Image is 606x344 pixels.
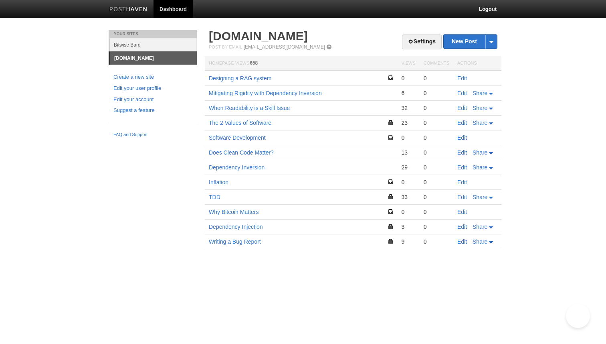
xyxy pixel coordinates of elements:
div: 29 [401,164,415,171]
a: Edit [457,120,467,126]
img: Posthaven-bar [109,7,147,13]
a: [DOMAIN_NAME] [110,52,197,65]
a: New Post [444,35,497,49]
div: 0 [424,223,449,230]
iframe: Help Scout Beacon - Open [566,304,590,328]
li: Your Sites [109,30,197,38]
a: When Readability is a Skill Issue [209,105,290,111]
span: Share [473,164,487,171]
a: FAQ and Support [113,131,192,138]
a: The 2 Values of Software [209,120,271,126]
th: Comments [420,56,453,71]
a: Settings [402,35,442,49]
div: 0 [424,104,449,112]
a: Create a new site [113,73,192,81]
div: 33 [401,193,415,201]
div: 0 [424,149,449,156]
a: Edit [457,194,467,200]
th: Views [397,56,419,71]
a: Edit [457,105,467,111]
a: Edit [457,164,467,171]
div: 0 [424,119,449,126]
div: 0 [424,193,449,201]
span: Post by Email [209,45,242,49]
span: Share [473,149,487,156]
a: Suggest a feature [113,106,192,115]
div: 0 [401,134,415,141]
a: Inflation [209,179,228,185]
a: Bitwise Bard [110,38,197,51]
a: Software Development [209,134,266,141]
a: Edit [457,224,467,230]
div: 0 [424,208,449,216]
th: Homepage Views [205,56,397,71]
span: Share [473,90,487,96]
a: Edit [457,149,467,156]
div: 0 [424,75,449,82]
div: 6 [401,90,415,97]
a: Edit [457,75,467,81]
div: 0 [424,164,449,171]
span: Share [473,120,487,126]
th: Actions [453,56,501,71]
div: 9 [401,238,415,245]
div: 0 [401,208,415,216]
a: Edit [457,134,467,141]
span: Share [473,238,487,245]
span: Share [473,105,487,111]
a: Dependency Injection [209,224,263,230]
a: Edit [457,209,467,215]
span: Share [473,224,487,230]
div: 3 [401,223,415,230]
div: 0 [401,75,415,82]
a: [DOMAIN_NAME] [209,29,308,43]
a: Edit your account [113,96,192,104]
div: 0 [424,179,449,186]
a: Edit [457,179,467,185]
a: Edit [457,90,467,96]
div: 0 [401,179,415,186]
a: TDD [209,194,220,200]
span: 658 [250,60,258,66]
span: Share [473,194,487,200]
div: 0 [424,90,449,97]
div: 0 [424,238,449,245]
a: Writing a Bug Report [209,238,261,245]
a: Dependency Inversion [209,164,265,171]
a: Edit [457,238,467,245]
div: 0 [424,134,449,141]
a: Mitigating Rigidity with Dependency Inversion [209,90,322,96]
div: 32 [401,104,415,112]
a: Designing a RAG system [209,75,271,81]
div: 23 [401,119,415,126]
a: Why Bitcoin Matters [209,209,259,215]
a: [EMAIL_ADDRESS][DOMAIN_NAME] [244,44,325,50]
div: 13 [401,149,415,156]
a: Does Clean Code Matter? [209,149,274,156]
a: Edit your user profile [113,84,192,93]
